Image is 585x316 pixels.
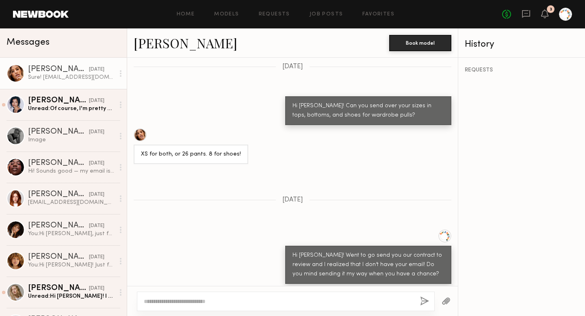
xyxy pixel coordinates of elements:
div: You: Hi [PERSON_NAME]! Just following up here! Let me know if you're interested, thank you! [28,261,115,269]
div: [PERSON_NAME] [28,128,89,136]
a: Models [214,12,239,17]
span: [DATE] [282,197,303,203]
div: XS for both, or 26 pants. 8 for shoes! [141,150,241,159]
div: Unread: Of course, I'm pretty much either a small or extra small in tops and a small in bottoms b... [28,105,115,113]
button: Book model [389,35,451,51]
div: [PERSON_NAME] [28,97,89,105]
div: History [465,40,578,49]
a: [PERSON_NAME] [134,34,237,52]
div: 3 [550,7,552,12]
a: Job Posts [310,12,343,17]
div: [DATE] [89,222,104,230]
div: [EMAIL_ADDRESS][DOMAIN_NAME] [28,199,115,206]
div: Hi! Sounds good — my email is [EMAIL_ADDRESS][DOMAIN_NAME] [28,167,115,175]
div: Hi [PERSON_NAME]! Went to go send you our contract to review and I realized that I don’t have you... [292,251,444,279]
div: REQUESTS [465,67,578,73]
div: [DATE] [89,253,104,261]
div: [DATE] [89,66,104,74]
div: Hi [PERSON_NAME]! Can you send over your sizes in tops, bottoms, and shoes for wardrobe pulls? [292,102,444,120]
div: Image [28,136,115,144]
a: Requests [259,12,290,17]
div: [PERSON_NAME] [28,65,89,74]
div: [DATE] [89,285,104,292]
span: [DATE] [282,63,303,70]
div: [PERSON_NAME] [28,159,89,167]
a: Favorites [362,12,394,17]
span: Messages [6,38,50,47]
div: [DATE] [89,191,104,199]
div: Sure! [EMAIL_ADDRESS][DOMAIN_NAME] [28,74,115,81]
div: [DATE] [89,128,104,136]
a: Book model [389,39,451,46]
div: [PERSON_NAME] [28,253,89,261]
div: [PERSON_NAME] [28,190,89,199]
div: [DATE] [89,160,104,167]
a: Home [177,12,195,17]
div: Unread: Hi [PERSON_NAME]! I would love to be considered for the project! Thanks for reaching out [28,292,115,300]
div: [PERSON_NAME] [28,222,89,230]
div: You: Hi [PERSON_NAME], just following up here! Let me know if you're interested, thank you! [28,230,115,238]
div: [DATE] [89,97,104,105]
div: [PERSON_NAME] [28,284,89,292]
